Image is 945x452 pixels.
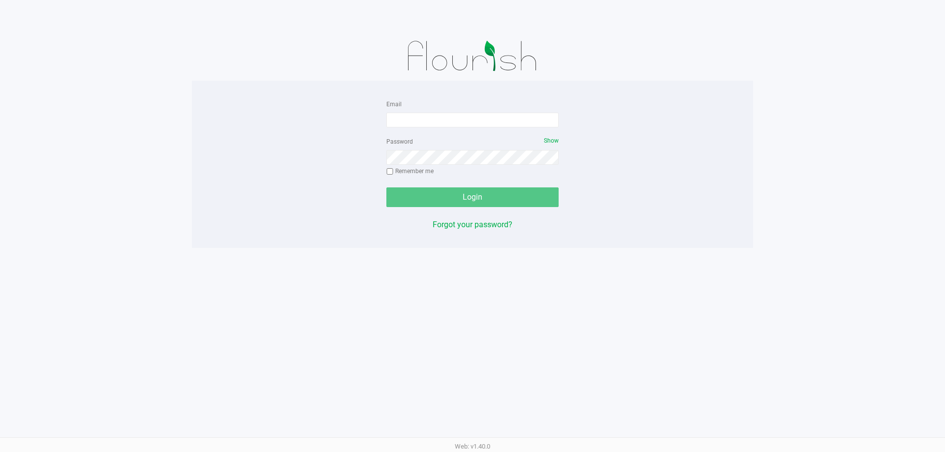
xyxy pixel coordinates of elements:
span: Show [544,137,559,144]
label: Remember me [386,167,434,176]
button: Forgot your password? [433,219,512,231]
label: Email [386,100,402,109]
span: Web: v1.40.0 [455,443,490,450]
label: Password [386,137,413,146]
input: Remember me [386,168,393,175]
